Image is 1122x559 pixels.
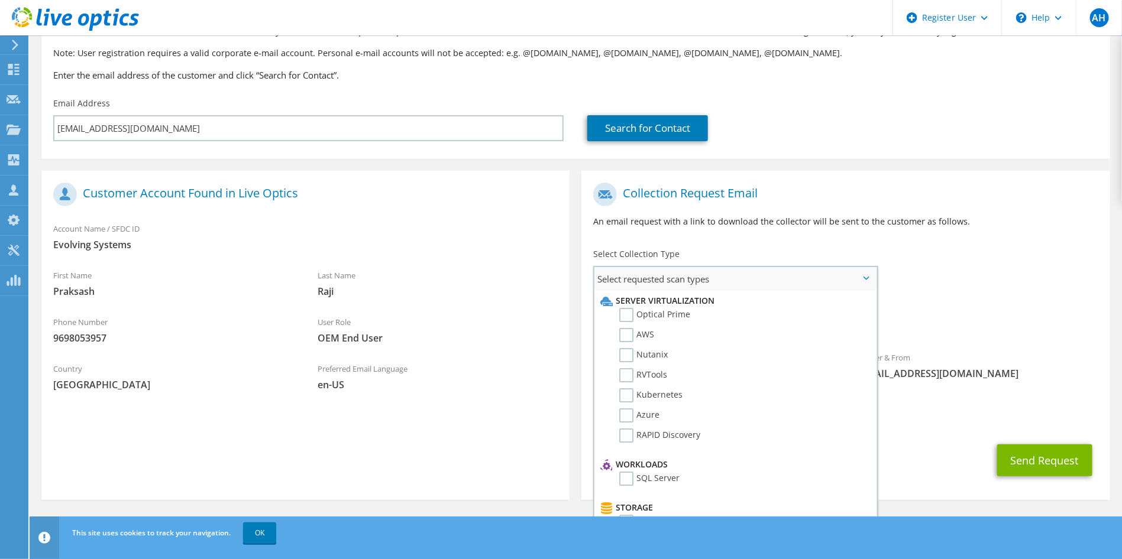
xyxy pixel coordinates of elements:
label: Email Address [53,97,110,109]
div: Requested Collections [581,295,1110,339]
p: Note: User registration requires a valid corporate e-mail account. Personal e-mail accounts will ... [53,47,1098,60]
li: Workloads [597,457,870,472]
span: [GEOGRAPHIC_DATA] [53,378,294,391]
span: 9698053957 [53,331,294,344]
div: Preferred Email Language [306,356,570,397]
label: Select Collection Type [593,248,680,260]
p: An email request with a link to download the collector will be sent to the customer as follows. [593,215,1098,228]
h3: Enter the email address of the customer and click “Search for Contact”. [53,69,1098,82]
a: Search for Contact [587,115,708,141]
div: Country [41,356,306,397]
label: Nutanix [619,348,668,362]
svg: \n [1016,12,1027,23]
span: AH [1090,8,1109,27]
span: OEM End User [318,331,558,344]
div: CC & Reply To [581,392,1110,433]
label: RAPID Discovery [619,428,700,443]
label: RVTools [619,368,667,382]
span: [EMAIL_ADDRESS][DOMAIN_NAME] [858,367,1098,380]
button: Send Request [997,444,1092,476]
label: Azure [619,408,659,422]
div: First Name [41,263,306,304]
span: Raji [318,285,558,298]
label: SQL Server [619,472,680,486]
div: Last Name [306,263,570,304]
li: Server Virtualization [597,294,870,308]
label: Optical Prime [619,308,690,322]
a: OK [243,522,276,544]
h1: Collection Request Email [593,183,1092,206]
div: User Role [306,310,570,350]
label: Kubernetes [619,388,683,402]
span: This site uses cookies to track your navigation. [72,528,231,538]
label: CLARiiON/VNX [619,515,693,529]
h1: Customer Account Found in Live Optics [53,183,552,206]
div: To [581,345,846,386]
div: Account Name / SFDC ID [41,216,570,257]
span: en-US [318,378,558,391]
span: Select requested scan types [594,267,876,291]
span: Praksash [53,285,294,298]
span: Evolving Systems [53,238,558,251]
li: Storage [597,500,870,515]
div: Phone Number [41,310,306,350]
label: AWS [619,328,654,342]
div: Sender & From [846,345,1110,386]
